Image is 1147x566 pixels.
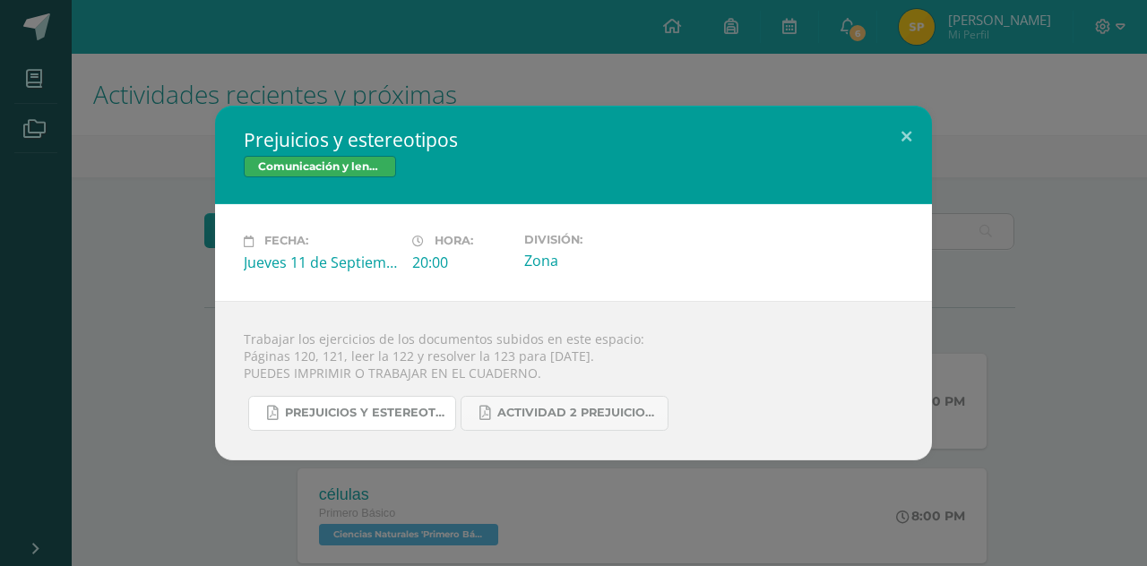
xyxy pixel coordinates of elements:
[264,235,308,248] span: Fecha:
[881,106,932,167] button: Close (Esc)
[524,233,678,246] label: División:
[285,406,446,420] span: Prejuicios y estereotipos 1ro. Bás..pdf
[244,127,903,152] h2: Prejuicios y estereotipos
[244,156,396,177] span: Comunicación y lenguaje
[461,396,668,431] a: Actividad 2 Prejuicios y estereotipos.pdf
[412,253,510,272] div: 20:00
[248,396,456,431] a: Prejuicios y estereotipos 1ro. Bás..pdf
[497,406,659,420] span: Actividad 2 Prejuicios y estereotipos.pdf
[435,235,473,248] span: Hora:
[244,253,398,272] div: Jueves 11 de Septiembre
[215,301,932,460] div: Trabajar los ejercicios de los documentos subidos en este espacio: Páginas 120, 121, leer la 122 ...
[524,251,678,270] div: Zona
